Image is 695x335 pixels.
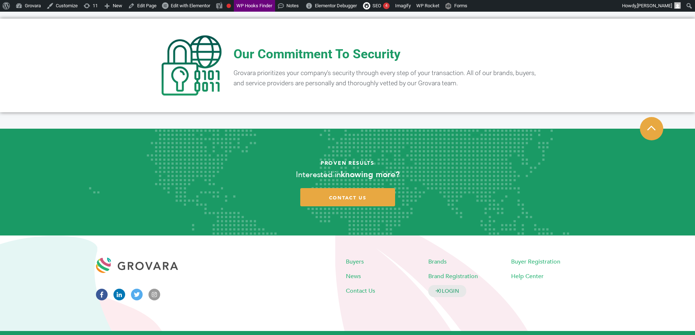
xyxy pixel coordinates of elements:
[329,195,366,201] span: contact us
[346,287,375,295] a: Contact Us
[300,188,395,207] a: contact us
[233,47,401,62] span: Our Commitment To Security
[296,169,341,180] span: Interested in
[227,4,231,8] div: Focus keyphrase not set
[428,272,478,280] a: Brand Registration
[511,272,544,280] a: Help Center
[428,285,466,297] a: LOGIN
[346,258,364,266] a: Buyers
[233,69,536,87] span: Grovara prioritizes your company’s security through every step of your transaction. All of our br...
[511,258,560,266] a: Buyer Registration
[428,258,447,266] a: Brands
[372,3,381,8] span: SEO
[637,3,672,8] span: [PERSON_NAME]
[171,3,210,8] span: Edit with Elementor
[346,272,361,280] a: News
[383,3,390,9] div: 4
